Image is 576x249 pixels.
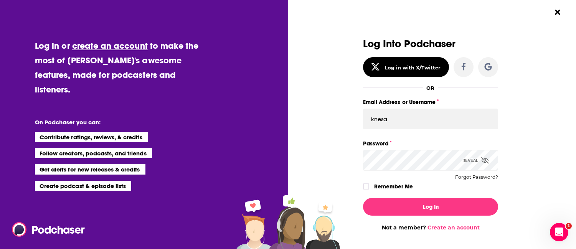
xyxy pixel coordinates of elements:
a: Create an account [427,224,480,231]
span: 1 [566,223,572,229]
div: Log in with X/Twitter [385,64,441,71]
a: Podchaser - Follow, Share and Rate Podcasts [12,222,79,237]
li: Follow creators, podcasts, and friends [35,148,152,158]
li: On Podchaser you can: [35,119,188,126]
button: Forgot Password? [455,175,498,180]
button: Log in with X/Twitter [363,57,449,77]
li: Get alerts for new releases & credits [35,164,145,174]
h3: Log Into Podchaser [363,38,498,49]
label: Email Address or Username [363,97,498,107]
button: Close Button [550,5,565,20]
a: create an account [72,40,148,51]
div: Reveal [462,150,489,171]
label: Password [363,139,498,148]
li: Create podcast & episode lists [35,181,131,191]
img: Podchaser - Follow, Share and Rate Podcasts [12,222,86,237]
input: Email Address or Username [363,109,498,129]
iframe: Intercom live chat [550,223,568,241]
div: Not a member? [363,224,498,231]
div: OR [426,85,434,91]
label: Remember Me [374,181,413,191]
button: Log In [363,198,498,216]
li: Contribute ratings, reviews, & credits [35,132,148,142]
